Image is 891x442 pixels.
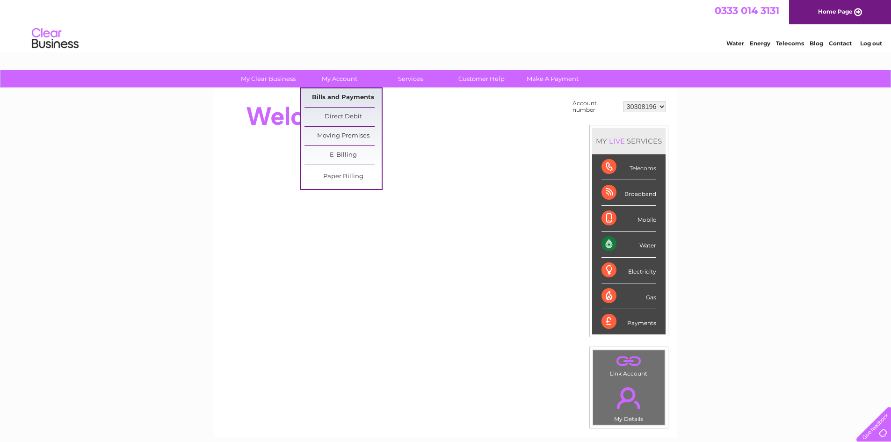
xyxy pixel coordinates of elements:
[601,283,656,309] div: Gas
[601,309,656,334] div: Payments
[595,353,662,369] a: .
[829,40,852,47] a: Contact
[304,108,382,126] a: Direct Debit
[372,70,449,87] a: Services
[304,127,382,145] a: Moving Premises
[810,40,823,47] a: Blog
[301,70,378,87] a: My Account
[304,167,382,186] a: Paper Billing
[230,70,307,87] a: My Clear Business
[601,232,656,257] div: Water
[601,180,656,206] div: Broadband
[601,258,656,283] div: Electricity
[593,350,665,379] td: Link Account
[726,40,744,47] a: Water
[601,154,656,180] div: Telecoms
[31,24,79,53] img: logo.png
[593,379,665,425] td: My Details
[750,40,770,47] a: Energy
[592,128,666,154] div: MY SERVICES
[514,70,591,87] a: Make A Payment
[607,137,627,145] div: LIVE
[570,98,621,116] td: Account number
[225,5,667,45] div: Clear Business is a trading name of Verastar Limited (registered in [GEOGRAPHIC_DATA] No. 3667643...
[860,40,882,47] a: Log out
[304,146,382,165] a: E-Billing
[443,70,520,87] a: Customer Help
[776,40,804,47] a: Telecoms
[715,5,779,16] a: 0333 014 3131
[595,382,662,414] a: .
[601,206,656,232] div: Mobile
[304,88,382,107] a: Bills and Payments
